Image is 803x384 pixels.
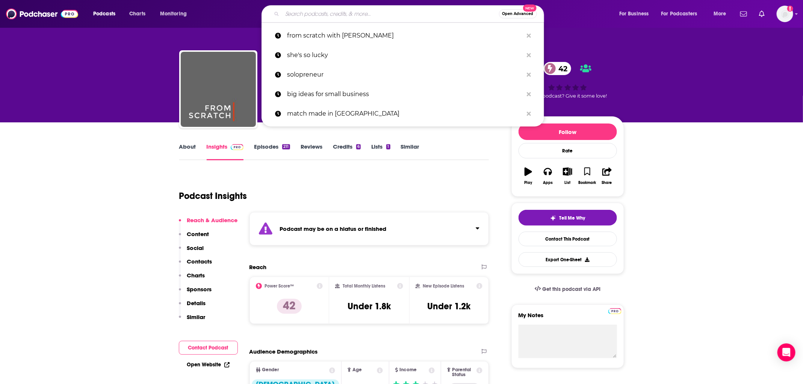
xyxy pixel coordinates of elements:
[578,181,596,185] div: Bookmark
[519,312,617,325] label: My Notes
[207,143,244,160] a: InsightsPodchaser Pro
[519,232,617,246] a: Contact This Podcast
[428,301,471,312] h3: Under 1.2k
[714,9,726,19] span: More
[777,343,795,361] div: Open Intercom Messenger
[348,301,391,312] h3: Under 1.8k
[250,212,489,245] section: Click to expand status details
[756,8,768,20] a: Show notifications dropdown
[179,300,206,313] button: Details
[262,65,544,84] a: solopreneur
[181,52,256,127] img: From Scratch with Jessica Harris
[262,104,544,123] a: match made in [GEOGRAPHIC_DATA]
[262,26,544,45] a: from scratch with [PERSON_NAME]
[301,143,322,160] a: Reviews
[352,367,362,372] span: Age
[519,123,617,140] button: Follow
[179,258,212,272] button: Contacts
[231,144,244,150] img: Podchaser Pro
[250,264,267,271] h2: Reach
[777,6,793,22] span: Logged in as ehladik
[265,283,294,289] h2: Power Score™
[187,244,204,251] p: Social
[511,57,624,104] div: 42Good podcast? Give it some love!
[187,300,206,307] p: Details
[155,8,197,20] button: open menu
[179,313,206,327] button: Similar
[565,181,571,185] div: List
[608,308,622,314] img: Podchaser Pro
[787,6,793,12] svg: Add a profile image
[661,9,697,19] span: For Podcasters
[356,144,361,149] div: 6
[179,341,238,355] button: Contact Podcast
[93,9,115,19] span: Podcasts
[250,348,318,355] h2: Audience Demographics
[129,9,145,19] span: Charts
[551,62,572,75] span: 42
[400,367,417,372] span: Income
[371,143,390,160] a: Lists1
[187,361,230,368] a: Open Website
[187,272,205,279] p: Charts
[519,143,617,158] div: Rate
[280,225,387,232] strong: Podcast may be on a hiatus or finished
[452,367,475,377] span: Parental Status
[262,45,544,65] a: she's so lucky
[543,181,553,185] div: Apps
[550,215,556,221] img: tell me why sparkle
[523,5,537,12] span: New
[187,230,209,238] p: Content
[179,244,204,258] button: Social
[179,143,196,160] a: About
[519,163,538,190] button: Play
[282,144,290,149] div: 211
[187,286,212,293] p: Sponsors
[597,163,617,190] button: Share
[423,283,464,289] h2: New Episode Listens
[179,230,209,244] button: Content
[542,286,600,292] span: Get this podcast via API
[559,215,585,221] span: Tell Me Why
[524,181,532,185] div: Play
[277,299,302,314] p: 42
[179,272,205,286] button: Charts
[538,163,558,190] button: Apps
[401,143,419,160] a: Similar
[254,143,290,160] a: Episodes211
[287,65,523,84] p: solopreneur
[262,84,544,104] a: big ideas for small business
[619,9,649,19] span: For Business
[282,8,499,20] input: Search podcasts, credits, & more...
[124,8,150,20] a: Charts
[187,217,238,224] p: Reach & Audience
[287,84,523,104] p: big ideas for small business
[656,8,708,20] button: open menu
[544,62,572,75] a: 42
[287,104,523,123] p: match made in manhattan
[179,286,212,300] button: Sponsors
[529,280,607,298] a: Get this podcast via API
[777,6,793,22] button: Show profile menu
[343,283,385,289] h2: Total Monthly Listens
[608,307,622,314] a: Pro website
[386,144,390,149] div: 1
[179,190,247,202] h1: Podcast Insights
[287,45,523,65] p: she's so lucky
[160,9,187,19] span: Monitoring
[6,7,78,21] img: Podchaser - Follow, Share and Rate Podcasts
[737,8,750,20] a: Show notifications dropdown
[499,9,537,18] button: Open AdvancedNew
[269,5,551,23] div: Search podcasts, credits, & more...
[528,93,607,99] span: Good podcast? Give it some love!
[558,163,577,190] button: List
[179,217,238,230] button: Reach & Audience
[88,8,125,20] button: open menu
[333,143,361,160] a: Credits6
[602,181,612,185] div: Share
[519,252,617,267] button: Export One-Sheet
[614,8,658,20] button: open menu
[777,6,793,22] img: User Profile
